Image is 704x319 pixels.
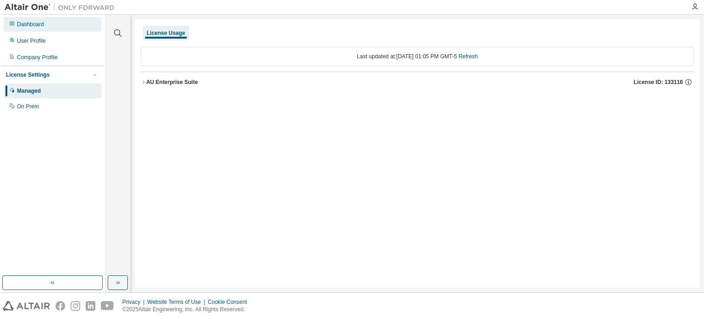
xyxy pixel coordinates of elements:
[147,29,185,37] div: License Usage
[55,301,65,311] img: facebook.svg
[146,78,198,86] div: AU Enterprise Suite
[17,103,39,110] div: On Prem
[17,37,46,45] div: User Profile
[6,71,49,78] div: License Settings
[5,3,119,12] img: Altair One
[458,53,478,60] a: Refresh
[122,306,253,313] p: © 2025 Altair Engineering, Inc. All Rights Reserved.
[634,78,683,86] span: License ID: 133116
[17,87,41,95] div: Managed
[71,301,80,311] img: instagram.svg
[141,72,694,92] button: AU Enterprise SuiteLicense ID: 133116
[101,301,114,311] img: youtube.svg
[141,47,694,66] div: Last updated at: [DATE] 01:05 PM GMT-5
[208,298,252,306] div: Cookie Consent
[17,21,44,28] div: Dashboard
[3,301,50,311] img: altair_logo.svg
[122,298,147,306] div: Privacy
[147,298,208,306] div: Website Terms of Use
[17,54,58,61] div: Company Profile
[86,301,95,311] img: linkedin.svg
